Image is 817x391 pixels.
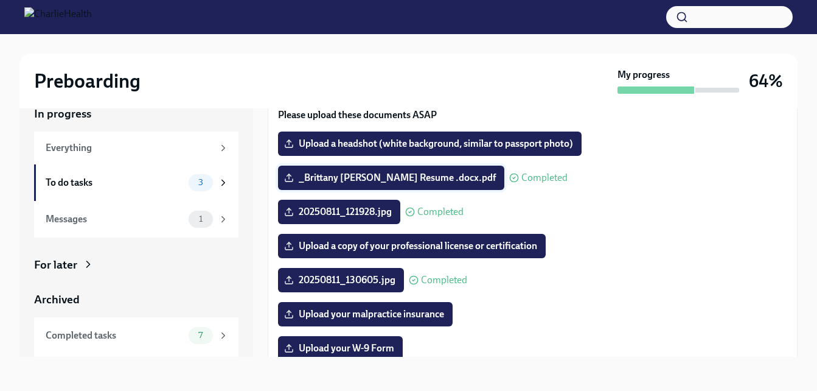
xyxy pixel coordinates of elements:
[749,70,783,92] h3: 64%
[287,138,573,150] span: Upload a headshot (white background, similar to passport photo)
[287,308,444,320] span: Upload your malpractice insurance
[46,329,184,342] div: Completed tasks
[417,207,464,217] span: Completed
[34,201,238,238] a: Messages1
[287,206,392,218] span: 20250811_121928.jpg
[46,176,184,189] div: To do tasks
[617,68,670,82] strong: My progress
[24,7,92,27] img: CharlieHealth
[34,317,238,354] a: Completed tasks7
[34,257,238,273] a: For later
[278,200,400,224] label: 20250811_121928.jpg
[287,274,395,286] span: 20250811_130605.jpg
[34,292,238,308] a: Archived
[287,172,496,184] span: _Brittany [PERSON_NAME] Resume .docx.pdf
[278,336,403,361] label: Upload your W-9 Form
[278,268,404,292] label: 20250811_130605.jpg
[191,178,210,187] span: 3
[521,173,568,183] span: Completed
[278,234,546,258] label: Upload a copy of your professional license or certification
[34,69,141,93] h2: Preboarding
[34,257,77,273] div: For later
[278,132,582,156] label: Upload a headshot (white background, similar to passport photo)
[287,342,394,354] span: Upload your W-9 Form
[46,141,213,155] div: Everything
[287,240,537,252] span: Upload a copy of your professional license or certification
[421,275,467,285] span: Completed
[34,106,238,122] a: In progress
[192,214,210,224] span: 1
[278,302,453,326] label: Upload your malpractice insurance
[278,166,504,190] label: _Brittany [PERSON_NAME] Resume .docx.pdf
[191,331,210,340] span: 7
[46,213,184,226] div: Messages
[278,109,437,121] strong: Please upload these documents ASAP
[34,132,238,164] a: Everything
[34,164,238,201] a: To do tasks3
